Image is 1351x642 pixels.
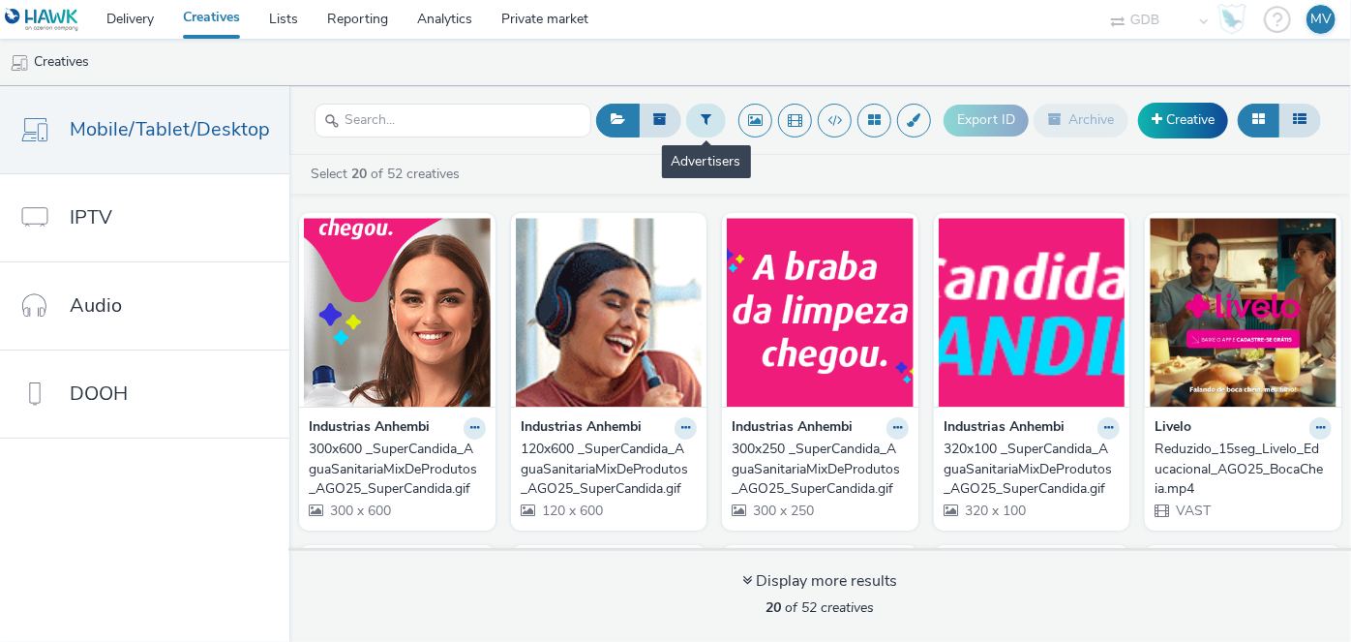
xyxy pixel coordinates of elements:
[1155,417,1191,440] strong: Livelo
[521,417,642,440] strong: Industrias Anhembi
[944,105,1029,136] button: Export ID
[1278,104,1321,137] button: Table
[732,440,901,499] div: 300x250 _SuperCandida_AguaSanitariaMixDeProdutos_AGO25_SuperCandida.gif
[315,104,591,138] input: Search...
[944,440,1121,499] a: 320x100 _SuperCandida_AguaSanitariaMixDeProdutos_AGO25_SuperCandida.gif
[1217,4,1246,35] img: Hawk Academy
[70,203,112,231] span: IPTV
[751,502,814,520] span: 300 x 250
[1174,502,1211,520] span: VAST
[1217,4,1254,35] a: Hawk Academy
[766,598,782,617] strong: 20
[944,417,1065,440] strong: Industrias Anhembi
[1310,5,1332,34] div: MV
[521,440,690,499] div: 120x600 _SuperCandida_AguaSanitariaMixDeProdutos_AGO25_SuperCandida.gif
[309,165,467,183] a: Select of 52 creatives
[944,440,1113,499] div: 320x100 _SuperCandida_AguaSanitariaMixDeProdutos_AGO25_SuperCandida.gif
[766,598,875,617] span: of 52 creatives
[70,380,128,408] span: DOOH
[351,165,367,183] strong: 20
[727,218,914,407] img: 300x250 _SuperCandida_AguaSanitariaMixDeProdutos_AGO25_SuperCandida.gif visual
[521,440,698,499] a: 120x600 _SuperCandida_AguaSanitariaMixDeProdutos_AGO25_SuperCandida.gif
[309,440,478,499] div: 300x600 _SuperCandida_AguaSanitariaMixDeProdutos_AGO25_SuperCandida.gif
[309,417,430,440] strong: Industrias Anhembi
[1034,104,1128,137] button: Archive
[540,502,603,520] span: 120 x 600
[70,291,122,320] span: Audio
[1238,104,1279,137] button: Grid
[1150,218,1336,407] img: Reduzido_15seg_Livelo_Educacional_AGO25_BocaCheia.mp4 visual
[743,570,898,593] div: Display more results
[963,502,1026,520] span: 320 x 100
[939,218,1126,407] img: 320x100 _SuperCandida_AguaSanitariaMixDeProdutos_AGO25_SuperCandida.gif visual
[732,440,909,499] a: 300x250 _SuperCandida_AguaSanitariaMixDeProdutos_AGO25_SuperCandida.gif
[1155,440,1324,499] div: Reduzido_15seg_Livelo_Educacional_AGO25_BocaCheia.mp4
[70,115,270,143] span: Mobile/Tablet/Desktop
[328,502,391,520] span: 300 x 600
[732,417,853,440] strong: Industrias Anhembi
[516,218,703,407] img: 120x600 _SuperCandida_AguaSanitariaMixDeProdutos_AGO25_SuperCandida.gif visual
[10,53,29,73] img: mobile
[5,8,79,32] img: undefined Logo
[1155,440,1332,499] a: Reduzido_15seg_Livelo_Educacional_AGO25_BocaCheia.mp4
[309,440,486,499] a: 300x600 _SuperCandida_AguaSanitariaMixDeProdutos_AGO25_SuperCandida.gif
[304,218,491,407] img: 300x600 _SuperCandida_AguaSanitariaMixDeProdutos_AGO25_SuperCandida.gif visual
[1138,103,1228,138] a: Creative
